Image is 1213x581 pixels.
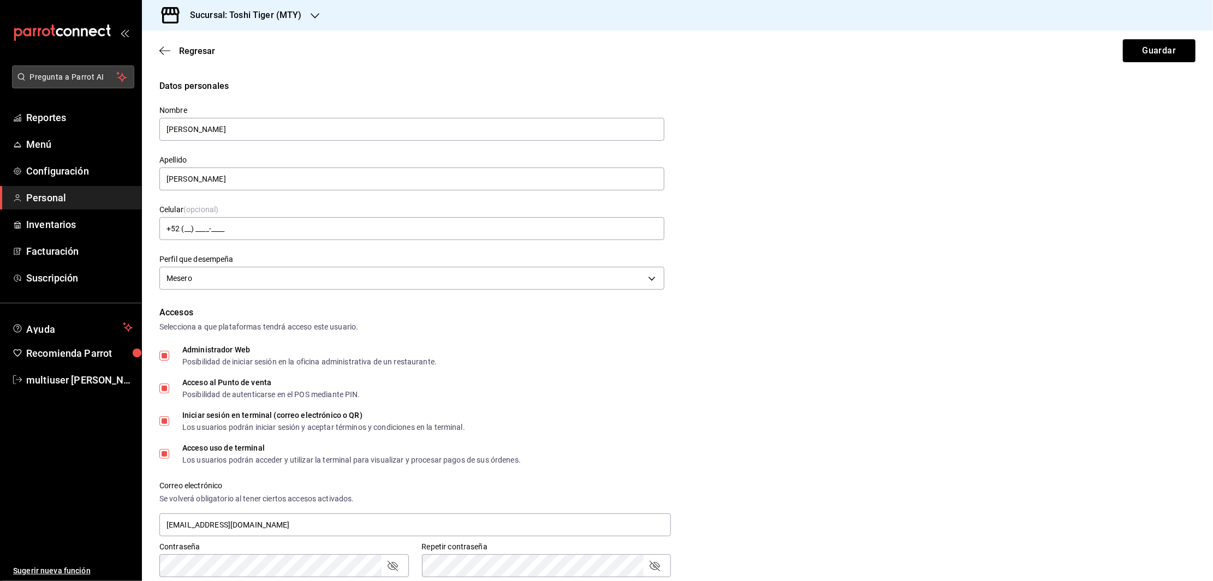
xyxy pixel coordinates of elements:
span: Pregunta a Parrot AI [30,71,117,83]
span: Configuración [26,164,133,178]
span: Inventarios [26,217,133,232]
div: Los usuarios podrán acceder y utilizar la terminal para visualizar y procesar pagos de sus órdenes. [182,456,521,464]
div: Posibilidad de iniciar sesión en la oficina administrativa de un restaurante. [182,358,437,366]
span: multiuser [PERSON_NAME] [26,373,133,387]
span: Recomienda Parrot [26,346,133,361]
div: Iniciar sesión en terminal (correo electrónico o QR) [182,411,465,419]
div: Mesero [159,267,664,290]
div: Posibilidad de autenticarse en el POS mediante PIN. [182,391,360,398]
span: Ayuda [26,321,118,334]
span: Facturación [26,244,133,259]
div: Accesos [159,306,1196,319]
label: Correo electrónico [159,482,671,490]
button: Pregunta a Parrot AI [12,65,134,88]
div: Datos personales [159,80,1196,93]
div: Se volverá obligatorio al tener ciertos accesos activados. [159,493,671,505]
label: Contraseña [159,543,409,551]
span: Reportes [26,110,133,125]
label: Perfil que desempeña [159,256,664,263]
label: Repetir contraseña [422,543,671,551]
button: Guardar [1123,39,1196,62]
div: Selecciona a que plataformas tendrá acceso este usuario. [159,321,1196,333]
button: passwordField [386,559,399,572]
span: Personal [26,190,133,205]
button: passwordField [648,559,661,572]
h3: Sucursal: Toshi Tiger (MTY) [181,9,302,22]
span: Regresar [179,46,215,56]
span: Menú [26,137,133,152]
div: Administrador Web [182,346,437,354]
div: Los usuarios podrán iniciar sesión y aceptar términos y condiciones en la terminal. [182,423,465,431]
div: Acceso uso de terminal [182,444,521,452]
label: Nombre [159,107,664,115]
a: Pregunta a Parrot AI [8,79,134,91]
div: Acceso al Punto de venta [182,379,360,386]
button: Regresar [159,46,215,56]
label: Apellido [159,157,664,164]
button: open_drawer_menu [120,28,129,37]
span: Suscripción [26,271,133,285]
label: Celular [159,206,664,214]
span: (opcional) [183,206,218,214]
span: Sugerir nueva función [13,565,133,577]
